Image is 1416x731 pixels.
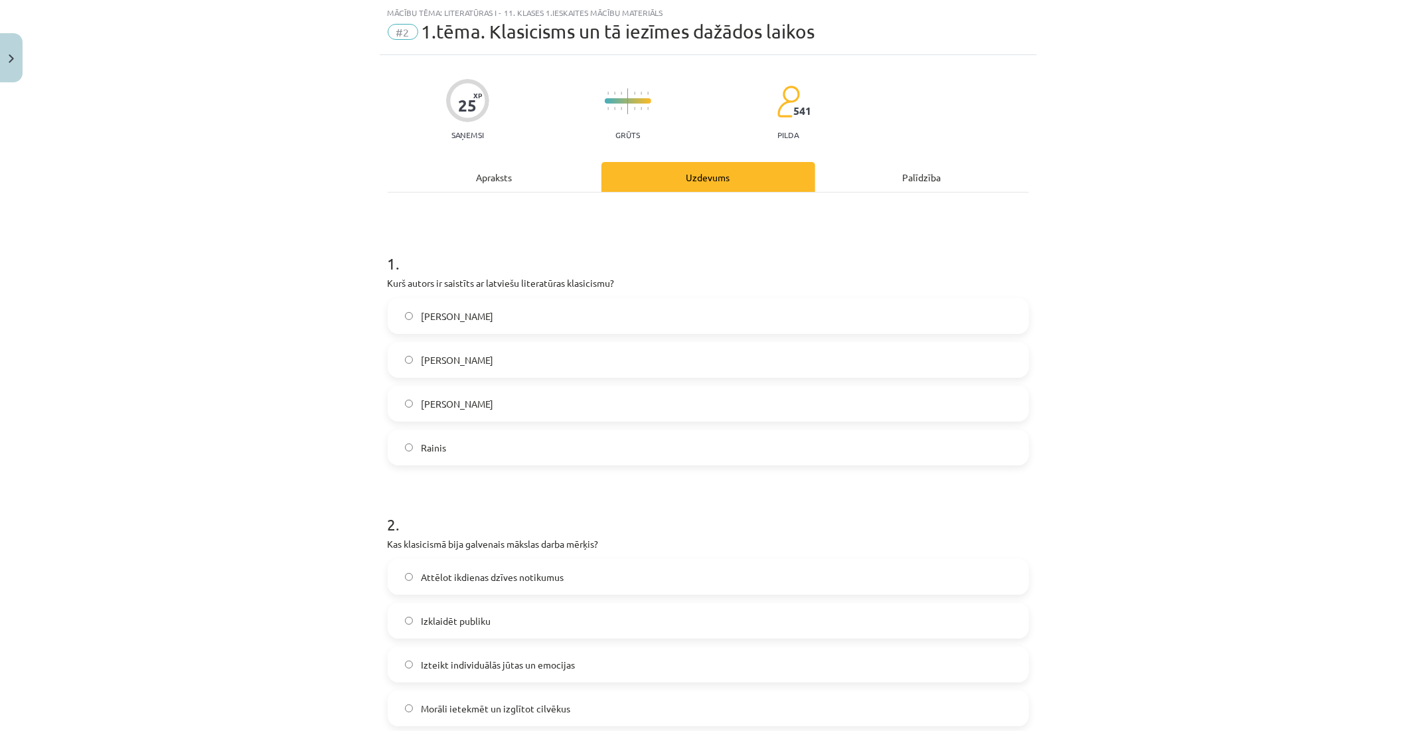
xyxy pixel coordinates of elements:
img: icon-short-line-57e1e144782c952c97e751825c79c345078a6d821885a25fce030b3d8c18986b.svg [634,92,635,95]
img: icon-short-line-57e1e144782c952c97e751825c79c345078a6d821885a25fce030b3d8c18986b.svg [614,92,615,95]
span: Izklaidēt publiku [421,614,491,628]
img: icon-short-line-57e1e144782c952c97e751825c79c345078a6d821885a25fce030b3d8c18986b.svg [634,107,635,110]
input: Rainis [405,444,414,452]
img: icon-short-line-57e1e144782c952c97e751825c79c345078a6d821885a25fce030b3d8c18986b.svg [647,92,649,95]
img: icon-short-line-57e1e144782c952c97e751825c79c345078a6d821885a25fce030b3d8c18986b.svg [621,107,622,110]
div: Uzdevums [601,162,815,192]
span: [PERSON_NAME] [421,397,493,411]
img: students-c634bb4e5e11cddfef0936a35e636f08e4e9abd3cc4e673bd6f9a4125e45ecb1.svg [777,85,800,118]
img: icon-short-line-57e1e144782c952c97e751825c79c345078a6d821885a25fce030b3d8c18986b.svg [641,92,642,95]
input: Attēlot ikdienas dzīves notikumus [405,573,414,582]
img: icon-short-line-57e1e144782c952c97e751825c79c345078a6d821885a25fce030b3d8c18986b.svg [614,107,615,110]
span: XP [473,92,482,99]
img: icon-short-line-57e1e144782c952c97e751825c79c345078a6d821885a25fce030b3d8c18986b.svg [647,107,649,110]
div: 25 [458,96,477,115]
span: 541 [793,105,811,117]
span: Rainis [421,441,446,455]
input: [PERSON_NAME] [405,356,414,365]
img: icon-short-line-57e1e144782c952c97e751825c79c345078a6d821885a25fce030b3d8c18986b.svg [607,107,609,110]
p: Kurš autors ir saistīts ar latviešu literatūras klasicismu? [388,276,1029,290]
span: [PERSON_NAME] [421,309,493,323]
p: Saņemsi [446,130,489,139]
p: Kas klasicismā bija galvenais mākslas darba mērķis? [388,537,1029,551]
input: [PERSON_NAME] [405,400,414,408]
img: icon-long-line-d9ea69661e0d244f92f715978eff75569469978d946b2353a9bb055b3ed8787d.svg [627,88,629,114]
p: Grūts [615,130,640,139]
span: 1.tēma. Klasicisms un tā iezīmes dažādos laikos [422,21,815,42]
h1: 1 . [388,231,1029,272]
span: Izteikt individuālās jūtas un emocijas [421,658,575,672]
span: #2 [388,24,418,40]
div: Palīdzība [815,162,1029,192]
p: pilda [777,130,799,139]
img: icon-short-line-57e1e144782c952c97e751825c79c345078a6d821885a25fce030b3d8c18986b.svg [641,107,642,110]
span: Morāli ietekmēt un izglītot cilvēkus [421,702,570,716]
span: Attēlot ikdienas dzīves notikumus [421,570,564,584]
img: icon-short-line-57e1e144782c952c97e751825c79c345078a6d821885a25fce030b3d8c18986b.svg [621,92,622,95]
span: [PERSON_NAME] [421,353,493,367]
div: Apraksts [388,162,601,192]
input: [PERSON_NAME] [405,312,414,321]
input: Izklaidēt publiku [405,617,414,625]
img: icon-short-line-57e1e144782c952c97e751825c79c345078a6d821885a25fce030b3d8c18986b.svg [607,92,609,95]
input: Izteikt individuālās jūtas un emocijas [405,661,414,669]
img: icon-close-lesson-0947bae3869378f0d4975bcd49f059093ad1ed9edebbc8119c70593378902aed.svg [9,54,14,63]
h1: 2 . [388,492,1029,533]
div: Mācību tēma: Literatūras i - 11. klases 1.ieskaites mācību materiāls [388,8,1029,17]
input: Morāli ietekmēt un izglītot cilvēkus [405,704,414,713]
